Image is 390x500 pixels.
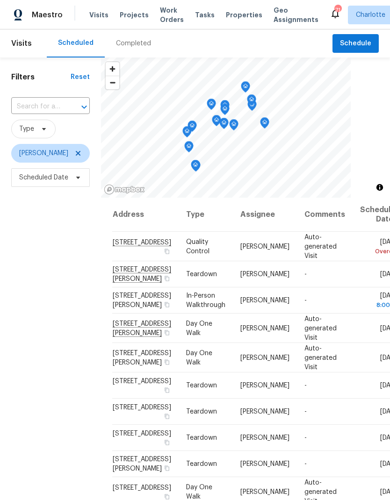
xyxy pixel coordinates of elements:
canvas: Map [101,57,351,198]
span: In-Person Walkthrough [186,293,225,308]
span: - [304,461,307,467]
button: Copy Address [163,357,171,366]
button: Copy Address [163,386,171,394]
div: Map marker [191,160,200,174]
div: Map marker [184,141,194,156]
span: Auto-generated Visit [304,345,337,370]
div: Completed [116,39,151,48]
span: Quality Control [186,238,209,254]
span: Visits [11,33,32,54]
span: Geo Assignments [274,6,318,24]
span: Toggle attribution [377,182,383,193]
div: Reset [71,72,90,82]
span: - [304,271,307,278]
button: Schedule [332,34,379,53]
button: Copy Address [163,438,171,447]
div: Map marker [188,121,197,135]
div: Map marker [247,94,256,109]
th: Type [179,198,233,232]
span: Visits [89,10,108,20]
th: Assignee [233,198,297,232]
span: - [304,382,307,389]
span: [STREET_ADDRESS][PERSON_NAME] [113,350,171,365]
span: [PERSON_NAME] [240,408,289,415]
span: Day One Walk [186,484,212,500]
span: [STREET_ADDRESS][PERSON_NAME] [113,456,171,472]
span: [PERSON_NAME] [240,382,289,389]
span: Projects [120,10,149,20]
span: Charlotte [356,10,385,20]
button: Copy Address [163,247,171,255]
div: Map marker [220,100,230,114]
button: Copy Address [163,412,171,421]
span: Teardown [186,271,217,278]
span: [PERSON_NAME] [240,297,289,304]
th: Address [112,198,179,232]
span: [PERSON_NAME] [240,271,289,278]
span: [PERSON_NAME] [240,243,289,250]
span: Teardown [186,435,217,441]
a: Mapbox homepage [104,184,145,195]
span: [STREET_ADDRESS][PERSON_NAME] [113,293,171,308]
div: 71 [334,6,341,15]
span: Teardown [186,461,217,467]
span: Type [19,124,34,134]
div: Map marker [241,81,250,96]
div: Map marker [229,119,238,134]
span: Properties [226,10,262,20]
span: [PERSON_NAME] [240,354,289,361]
span: Auto-generated Visit [304,234,337,259]
span: [STREET_ADDRESS] [113,484,171,491]
span: Day One Walk [186,350,212,365]
span: Scheduled Date [19,173,68,182]
span: [STREET_ADDRESS] [113,404,171,411]
button: Copy Address [163,300,171,309]
span: Maestro [32,10,63,20]
span: Auto-generated Visit [304,315,337,341]
button: Copy Address [163,464,171,472]
div: Map marker [212,115,221,129]
div: Map marker [220,104,230,118]
button: Open [78,100,91,114]
span: [PERSON_NAME] [240,488,289,495]
th: Comments [297,198,353,232]
span: - [304,297,307,304]
span: Day One Walk [186,320,212,336]
div: Map marker [260,117,269,132]
span: [PERSON_NAME] [240,325,289,331]
span: Teardown [186,408,217,415]
span: - [304,408,307,415]
span: [PERSON_NAME] [240,461,289,467]
span: [PERSON_NAME] [240,435,289,441]
button: Zoom out [106,76,119,89]
div: Scheduled [58,38,94,48]
button: Copy Address [163,328,171,336]
button: Zoom in [106,62,119,76]
span: [PERSON_NAME] [19,149,68,158]
div: Map marker [182,126,192,141]
span: Tasks [195,12,215,18]
button: Toggle attribution [374,182,385,193]
span: - [304,435,307,441]
span: Teardown [186,382,217,389]
input: Search for an address... [11,100,64,114]
span: [STREET_ADDRESS] [113,378,171,385]
span: Work Orders [160,6,184,24]
div: Map marker [219,118,229,132]
span: Schedule [340,38,371,50]
button: Copy Address [163,274,171,283]
h1: Filters [11,72,71,82]
span: [STREET_ADDRESS] [113,430,171,437]
div: Map marker [207,99,216,113]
